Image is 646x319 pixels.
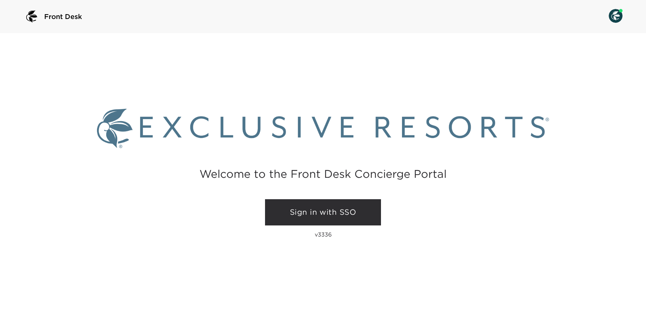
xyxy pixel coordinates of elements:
[265,199,381,225] a: Sign in with SSO
[23,8,40,25] img: logo
[199,168,447,179] h2: Welcome to the Front Desk Concierge Portal
[315,231,332,238] p: v3336
[609,9,623,23] img: User
[97,109,549,148] img: Exclusive Resorts logo
[44,12,82,21] span: Front Desk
